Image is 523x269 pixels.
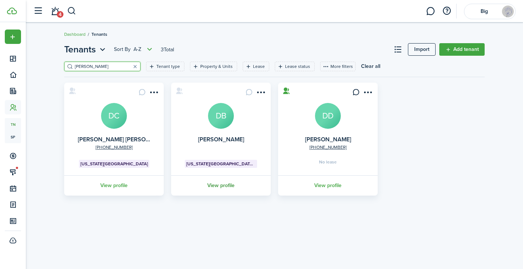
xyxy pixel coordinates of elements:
[57,11,63,18] span: 4
[200,63,233,70] filter-tag-label: Property & Units
[64,43,107,56] button: Tenants
[423,2,437,21] a: Messaging
[148,89,159,99] button: Open menu
[5,118,21,131] a: tn
[80,161,148,167] span: [US_STATE][GEOGRAPHIC_DATA]
[64,43,107,56] button: Open menu
[73,63,138,70] input: Search here...
[5,30,21,44] button: Open menu
[502,6,514,17] img: Big
[134,46,141,53] span: A-Z
[78,135,172,144] a: [PERSON_NAME] [PERSON_NAME]
[277,175,379,196] a: View profile
[96,144,133,151] a: [PHONE_NUMBER]
[243,62,269,71] filter-tag: Open filter
[130,61,140,72] button: Clear search
[305,135,351,144] a: [PERSON_NAME]
[470,9,499,14] span: Big
[91,31,107,38] span: Tenants
[5,131,21,143] a: sp
[198,135,244,144] a: [PERSON_NAME]
[161,46,174,54] header-page-total: 3 Total
[63,175,165,196] a: View profile
[186,161,256,167] span: [US_STATE][GEOGRAPHIC_DATA] 15
[361,89,373,99] button: Open menu
[31,4,45,18] button: Open sidebar
[253,63,265,70] filter-tag-label: Lease
[48,2,62,21] a: Notifications
[114,46,134,53] span: Sort by
[408,43,436,56] a: Import
[156,63,180,70] filter-tag-label: Tenant type
[320,62,356,71] button: More filters
[361,62,380,71] button: Clear all
[64,43,96,56] span: Tenants
[64,31,86,38] a: Dashboard
[254,89,266,99] button: Open menu
[114,45,154,54] button: Open menu
[275,62,315,71] filter-tag: Open filter
[440,5,453,17] button: Open resource center
[439,43,485,56] a: Add tenant
[190,62,237,71] filter-tag: Open filter
[7,7,17,14] img: TenantCloud
[319,160,337,164] span: No lease
[315,103,341,129] a: DD
[114,45,154,54] button: Sort byA-Z
[146,62,184,71] filter-tag: Open filter
[309,144,347,151] a: [PHONE_NUMBER]
[285,63,310,70] filter-tag-label: Lease status
[101,103,127,129] a: DC
[67,5,76,17] button: Search
[208,103,234,129] a: DB
[170,175,272,196] a: View profile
